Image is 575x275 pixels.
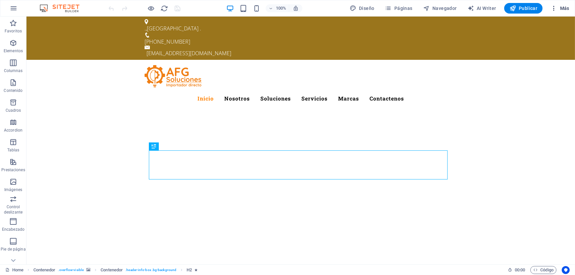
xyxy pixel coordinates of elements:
div: Diseño (Ctrl+Alt+Y) [347,3,377,14]
p: Prestaciones [1,167,25,173]
span: Haz clic para seleccionar y doble clic para editar [187,266,192,274]
i: Al redimensionar, ajustar el nivel de zoom automáticamente para ajustarse al dispositivo elegido. [293,5,299,11]
span: Haz clic para seleccionar y doble clic para editar [33,266,56,274]
i: El elemento contiene una animación [195,268,198,272]
button: Navegador [420,3,460,14]
span: . overflow-visible [58,266,84,274]
span: . header-info-box .bg-background [125,266,176,274]
p: Encabezado [2,227,24,232]
nav: breadcrumb [33,266,198,274]
span: Código [533,266,553,274]
a: Haz clic para cancelar la selección y doble clic para abrir páginas [5,266,23,274]
button: Usercentrics [562,266,570,274]
span: Publicar [509,5,538,12]
h6: 100% [276,4,286,12]
img: Editor Logo [38,4,88,12]
button: 100% [266,4,289,12]
button: Páginas [382,3,415,14]
i: Volver a cargar página [161,5,168,12]
p: Columnas [4,68,23,73]
span: AI Writer [467,5,496,12]
span: : [519,267,520,272]
p: Favoritos [5,28,22,34]
span: Páginas [385,5,413,12]
span: Navegador [423,5,457,12]
button: Publicar [504,3,543,14]
button: Código [530,266,556,274]
button: Diseño [347,3,377,14]
p: Contenido [4,88,22,93]
span: 00 00 [515,266,525,274]
p: Imágenes [4,187,22,192]
i: Este elemento contiene un fondo [86,268,90,272]
p: Accordion [4,128,22,133]
p: Cuadros [6,108,21,113]
span: Haz clic para seleccionar y doble clic para editar [101,266,123,274]
p: Elementos [4,48,23,54]
button: Haz clic para salir del modo de previsualización y seguir editando [147,4,155,12]
button: Más [548,3,572,14]
span: Más [551,5,569,12]
button: AI Writer [465,3,499,14]
p: Pie de página [1,247,25,252]
h6: Tiempo de la sesión [508,266,525,274]
p: Tablas [7,147,20,153]
span: Diseño [350,5,375,12]
button: reload [160,4,168,12]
